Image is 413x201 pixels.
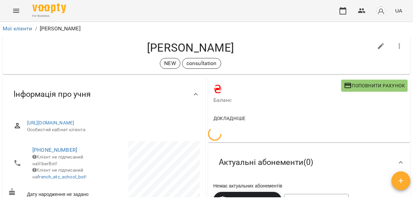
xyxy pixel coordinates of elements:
[35,25,37,33] li: /
[32,154,83,166] span: Клієнт не підписаний на ViberBot!
[32,147,77,153] a: [PHONE_NUMBER]
[160,58,180,69] div: NEW
[32,167,87,179] span: Клієнт не підписаний на !
[7,186,104,199] div: Дату народження не задано
[3,25,32,32] a: Мої клієнти
[376,6,386,16] img: avatar_s.png
[213,82,341,96] h4: ₴
[3,25,410,33] nav: breadcrumb
[164,59,176,67] p: NEW
[344,82,405,90] span: Поповнити рахунок
[208,145,411,180] div: Актуальні абонементи(0)
[32,14,66,18] span: For Business
[27,126,195,133] span: Особистий кабінет клієнта
[37,174,85,179] a: french_etc_school_bot
[182,58,221,69] div: consultation
[395,7,402,14] span: UA
[3,77,205,112] div: Інформація про учня
[213,96,341,104] span: Баланс
[13,89,91,99] span: Інформація про учня
[392,4,405,17] button: UA
[8,41,373,55] h4: [PERSON_NAME]
[212,181,407,191] div: Немає актуальних абонементів
[186,59,217,67] p: consultation
[211,112,248,124] button: Докладніше
[341,80,408,92] button: Поповнити рахунок
[219,157,313,168] span: Актуальні абонементи ( 0 )
[8,3,24,19] button: Menu
[27,120,75,125] a: [URL][DOMAIN_NAME]
[40,25,81,33] p: [PERSON_NAME]
[213,114,246,122] span: Докладніше
[32,3,66,13] img: Voopty Logo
